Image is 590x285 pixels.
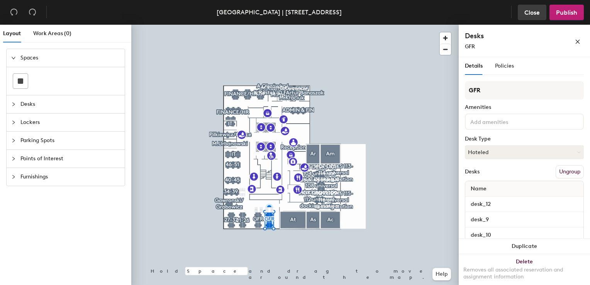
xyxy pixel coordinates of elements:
span: Desks [20,95,120,113]
input: Add amenities [469,117,538,126]
span: Close [524,9,540,16]
button: Publish [549,5,584,20]
input: Unnamed desk [467,214,582,225]
span: undo [10,8,18,16]
span: Layout [3,30,21,37]
div: Removes all associated reservation and assignment information [463,266,585,280]
span: Work Areas (0) [33,30,71,37]
div: Desks [465,169,480,175]
span: collapsed [11,156,16,161]
span: Details [465,63,483,69]
div: Desk Type [465,136,584,142]
span: Policies [495,63,514,69]
h4: Desks [465,31,550,41]
span: Spaces [20,49,120,67]
input: Unnamed desk [467,199,582,210]
span: GFR [465,43,475,50]
span: collapsed [11,138,16,143]
span: collapsed [11,102,16,107]
span: Name [467,182,490,196]
button: Undo (⌘ + Z) [6,5,22,20]
input: Unnamed desk [467,230,582,241]
span: Lockers [20,114,120,131]
span: expanded [11,56,16,60]
button: Ungroup [556,165,584,178]
div: [GEOGRAPHIC_DATA] | [STREET_ADDRESS] [217,7,342,17]
span: Points of Interest [20,150,120,168]
span: collapsed [11,175,16,179]
span: Furnishings [20,168,120,186]
span: collapsed [11,120,16,125]
span: close [575,39,580,44]
div: Amenities [465,104,584,110]
button: Hoteled [465,145,584,159]
span: Parking Spots [20,132,120,149]
button: Help [432,268,451,280]
button: Redo (⌘ + ⇧ + Z) [25,5,40,20]
button: Close [518,5,546,20]
button: Duplicate [459,239,590,254]
span: Publish [556,9,577,16]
